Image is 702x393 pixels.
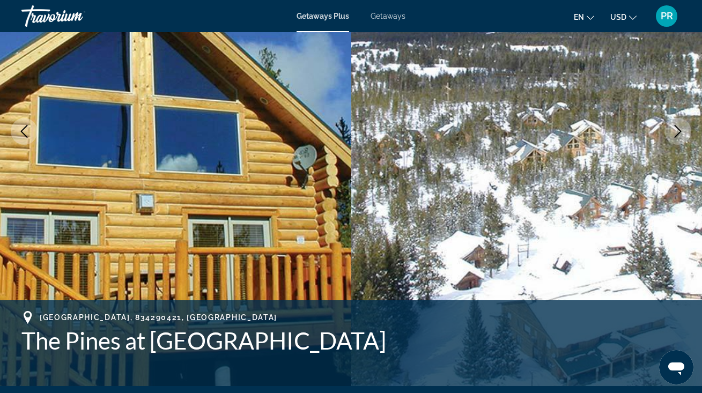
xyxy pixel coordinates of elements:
a: Travorium [21,2,129,30]
button: User Menu [653,5,681,27]
h1: The Pines at [GEOGRAPHIC_DATA] [21,327,681,354]
button: Change currency [610,9,637,25]
iframe: Button to launch messaging window [659,350,693,384]
a: Getaways Plus [297,12,349,20]
button: Previous image [11,118,38,145]
button: Next image [664,118,691,145]
span: [GEOGRAPHIC_DATA], 834290421, [GEOGRAPHIC_DATA] [40,313,277,322]
button: Change language [574,9,594,25]
span: en [574,13,584,21]
a: Getaways [371,12,405,20]
span: USD [610,13,626,21]
span: PR [661,11,673,21]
